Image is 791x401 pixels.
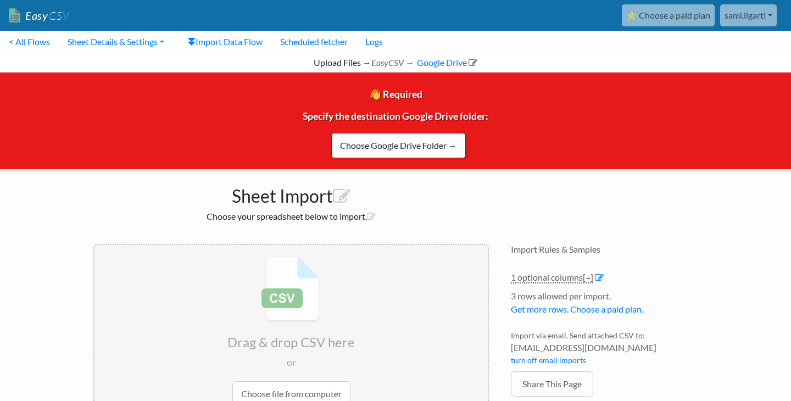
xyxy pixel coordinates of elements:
[371,57,414,68] i: EasyCSV →
[511,355,586,365] a: turn off email imports
[331,133,466,158] a: Choose Google Drive Folder →
[622,4,715,26] a: ⭐ Choose a paid plan
[9,4,69,27] a: EasyCSV
[271,31,356,53] a: Scheduled fetcher
[179,31,271,53] a: Import Data Flow
[59,31,173,53] a: Sheet Details & Settings
[356,31,392,53] a: Logs
[511,330,698,371] li: Import via email. Send attached CSV to:
[583,272,593,282] span: [+]
[511,341,698,354] span: [EMAIL_ADDRESS][DOMAIN_NAME]
[93,211,489,221] h2: Choose your spreadsheet below to import.
[303,88,488,148] span: 👋 Required Specify the destination Google Drive folder:
[48,9,69,23] span: CSV
[511,244,698,254] h4: Import Rules & Samples
[720,4,777,26] a: sami.ligarti
[511,272,593,283] a: 1 optional columns[+]
[511,289,698,321] li: 3 rows allowed per import.
[93,180,489,207] h1: Sheet Import
[415,57,477,68] a: Google Drive
[511,304,643,314] a: Get more rows. Choose a paid plan.
[511,371,593,397] a: Share This Page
